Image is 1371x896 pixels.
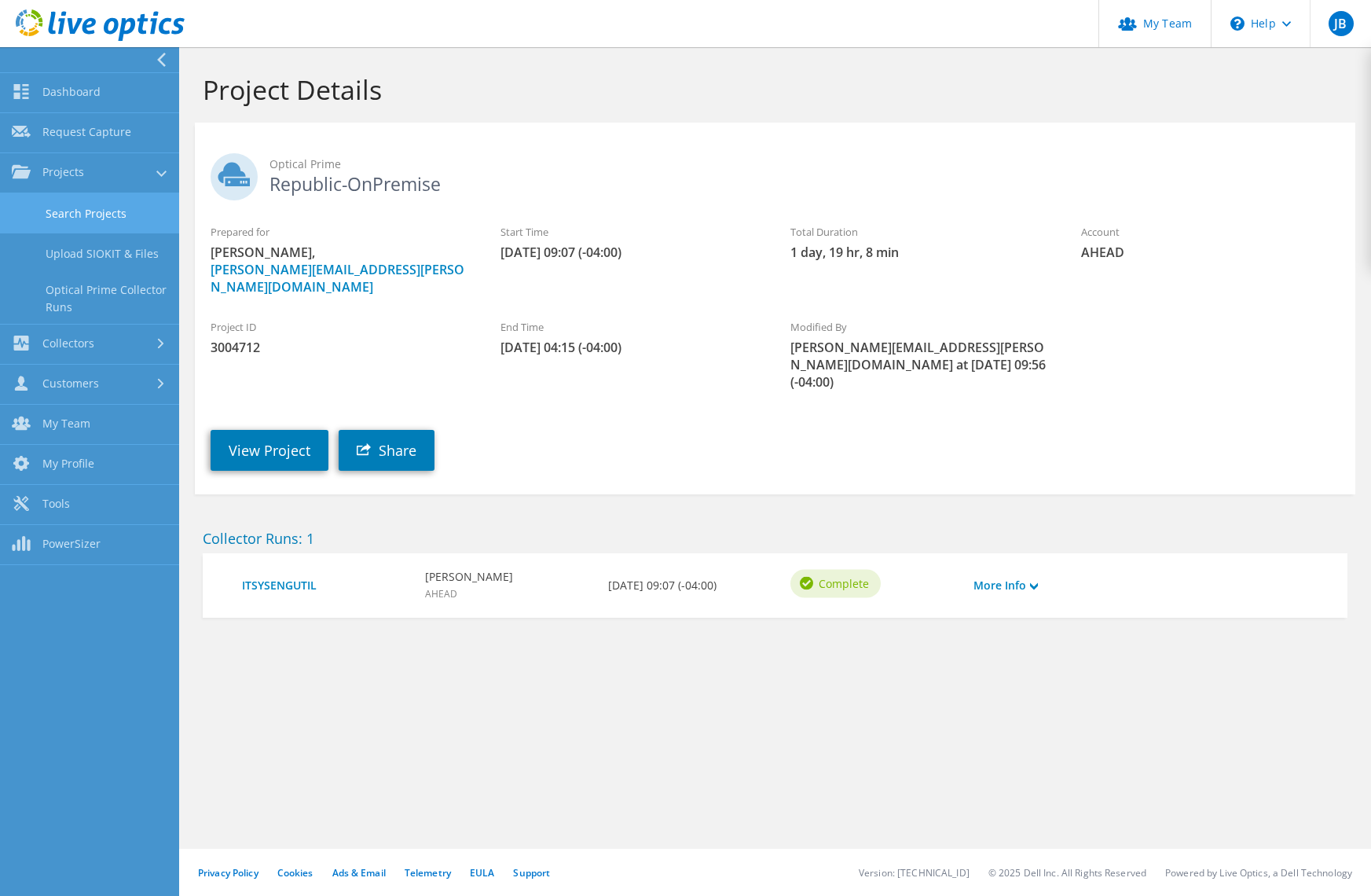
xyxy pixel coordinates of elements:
label: Start Time [500,224,759,240]
span: JB [1329,11,1354,36]
span: AHEAD [425,587,457,600]
label: Modified By [790,319,1049,335]
li: © 2025 Dell Inc. All Rights Reserved [988,866,1146,879]
label: Prepared for [211,224,469,240]
span: AHEAD [1081,244,1340,261]
b: [DATE] 09:07 (-04:00) [608,577,717,594]
label: Total Duration [790,224,1049,240]
a: Telemetry [405,866,451,879]
a: Support [513,866,550,879]
span: 3004712 [211,339,469,356]
li: Powered by Live Optics, a Dell Technology [1165,866,1352,879]
span: [DATE] 09:07 (-04:00) [500,244,759,261]
span: [PERSON_NAME][EMAIL_ADDRESS][PERSON_NAME][DOMAIN_NAME] at [DATE] 09:56 (-04:00) [790,339,1049,391]
span: [DATE] 04:15 (-04:00) [500,339,759,356]
h1: Project Details [203,73,1340,106]
a: Share [339,430,434,471]
b: [PERSON_NAME] [425,568,513,586]
a: Cookies [277,866,313,879]
span: Optical Prime [269,156,1340,173]
a: ITSYSENGUTIL [242,577,409,594]
span: [PERSON_NAME], [211,244,469,296]
h2: Republic-OnPremise [211,153,1340,193]
a: More Info [973,577,1038,594]
a: Ads & Email [332,866,386,879]
span: Complete [819,575,869,592]
a: Privacy Policy [198,866,258,879]
li: Version: [TECHNICAL_ID] [859,866,970,879]
label: End Time [500,319,759,335]
a: View Project [211,430,328,471]
svg: \n [1230,17,1245,31]
span: 1 day, 19 hr, 8 min [790,244,1049,261]
a: [PERSON_NAME][EMAIL_ADDRESS][PERSON_NAME][DOMAIN_NAME] [211,261,464,296]
a: EULA [470,866,494,879]
label: Project ID [211,319,469,335]
label: Account [1081,224,1340,240]
h2: Collector Runs: 1 [203,530,1347,547]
